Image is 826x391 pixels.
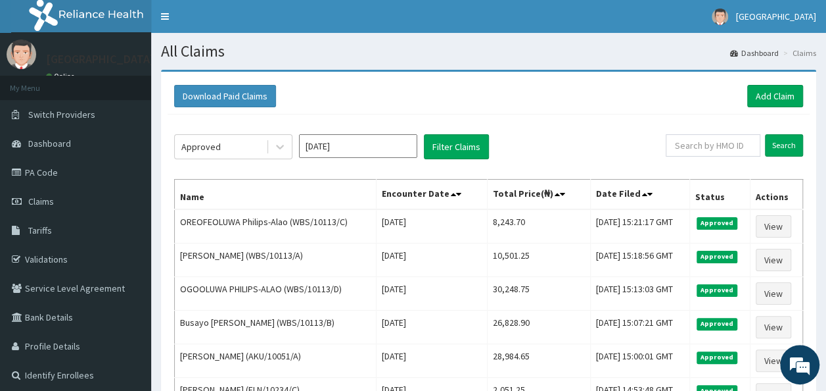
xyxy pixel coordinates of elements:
[487,277,590,311] td: 30,248.75
[376,344,487,378] td: [DATE]
[590,311,689,344] td: [DATE] 15:07:21 GMT
[76,114,181,247] span: We're online!
[780,47,816,59] li: Claims
[487,344,590,378] td: 28,984.65
[175,344,377,378] td: [PERSON_NAME] (AKU/10051/A)
[730,47,779,59] a: Dashboard
[175,180,377,210] th: Name
[697,352,738,363] span: Approved
[756,249,791,271] a: View
[28,109,95,120] span: Switch Providers
[7,39,36,69] img: User Image
[216,7,247,38] div: Minimize live chat window
[689,180,750,210] th: Status
[590,244,689,277] td: [DATE] 15:18:56 GMT
[750,180,802,210] th: Actions
[697,318,738,330] span: Approved
[424,134,489,159] button: Filter Claims
[174,85,276,107] button: Download Paid Claims
[24,66,53,99] img: d_794563401_company_1708531726252_794563401
[28,195,54,207] span: Claims
[590,209,689,244] td: [DATE] 15:21:17 GMT
[487,244,590,277] td: 10,501.25
[175,209,377,244] td: OREOFEOLUWA Philips-Alao (WBS/10113/C)
[590,180,689,210] th: Date Filed
[68,74,221,91] div: Chat with us now
[756,350,791,372] a: View
[712,9,728,25] img: User Image
[765,134,803,157] input: Search
[697,284,738,296] span: Approved
[299,134,417,158] input: Select Month and Year
[756,282,791,305] a: View
[46,53,154,65] p: [GEOGRAPHIC_DATA]
[487,311,590,344] td: 26,828.90
[697,217,738,229] span: Approved
[46,72,78,81] a: Online
[376,244,487,277] td: [DATE]
[666,134,760,157] input: Search by HMO ID
[376,209,487,244] td: [DATE]
[376,180,487,210] th: Encounter Date
[376,311,487,344] td: [DATE]
[756,316,791,338] a: View
[175,244,377,277] td: [PERSON_NAME] (WBS/10113/A)
[487,209,590,244] td: 8,243.70
[175,311,377,344] td: Busayo [PERSON_NAME] (WBS/10113/B)
[697,251,738,263] span: Approved
[376,277,487,311] td: [DATE]
[590,277,689,311] td: [DATE] 15:13:03 GMT
[7,255,250,301] textarea: Type your message and hit 'Enter'
[747,85,803,107] a: Add Claim
[28,224,52,236] span: Tariffs
[28,138,71,149] span: Dashboard
[487,180,590,210] th: Total Price(₦)
[175,277,377,311] td: OGOOLUWA PHILIPS-ALAO (WBS/10113/D)
[756,215,791,238] a: View
[181,140,221,153] div: Approved
[590,344,689,378] td: [DATE] 15:00:01 GMT
[736,11,816,22] span: [GEOGRAPHIC_DATA]
[161,43,816,60] h1: All Claims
